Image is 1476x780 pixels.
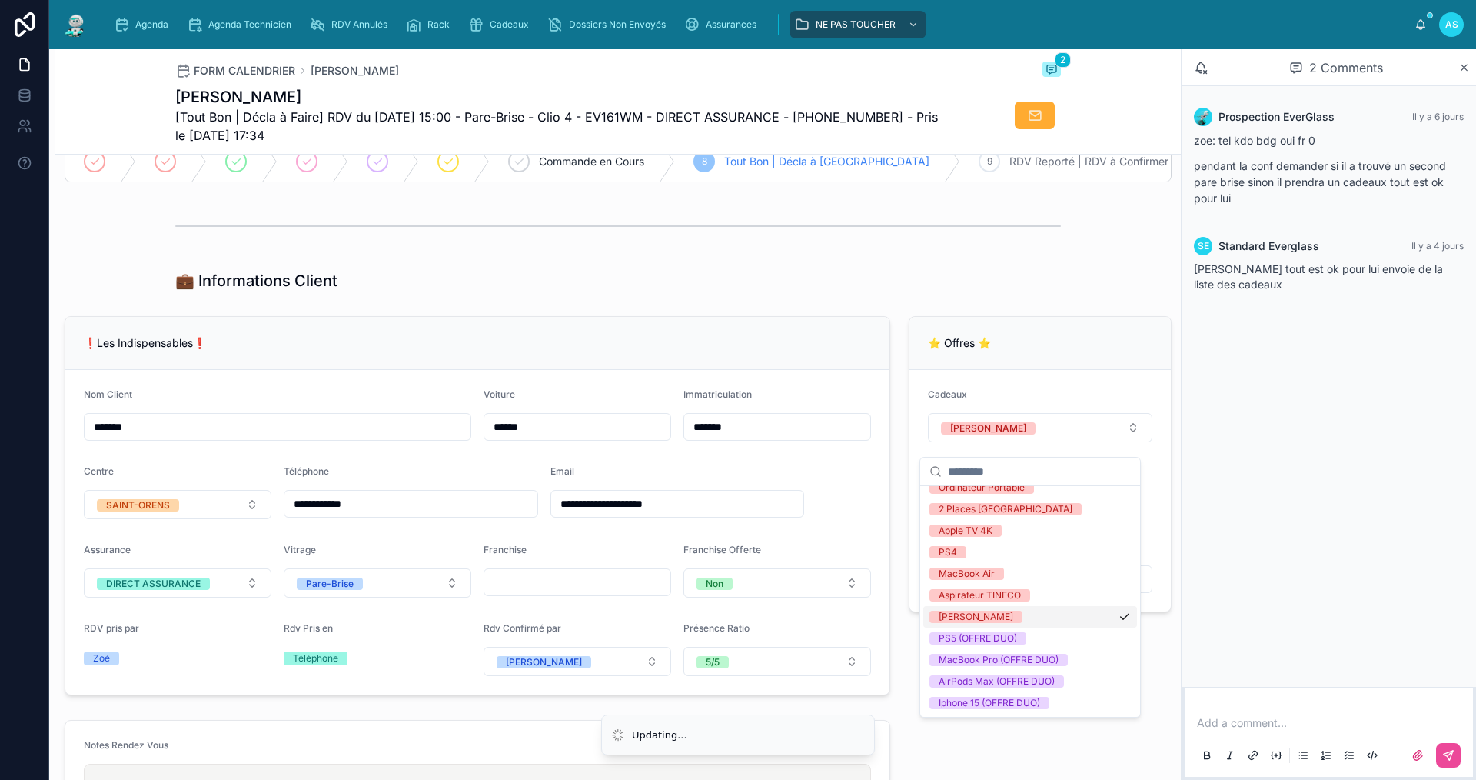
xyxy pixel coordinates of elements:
a: FORM CALENDRIER [175,63,295,78]
div: PS4 [939,546,957,558]
div: AirPods Max (OFFRE DUO) [939,675,1055,688]
div: Non [706,578,723,590]
a: Agenda [109,11,179,38]
div: SAINT-ORENS [106,499,170,512]
button: Select Button [484,647,671,676]
span: FORM CALENDRIER [194,63,295,78]
div: Pare-Brise [306,578,354,590]
span: 9 [987,155,992,168]
span: ❗Les Indispensables❗ [84,336,206,349]
div: MacBook Pro (OFFRE DUO) [939,654,1059,666]
span: [Tout Bon | Décla à Faire] RDV du [DATE] 15:00 - Pare-Brise - Clio 4 - EV161WM - DIRECT ASSURANCE... [175,108,946,145]
span: Commande en Cours [539,154,644,169]
a: Rack [401,11,460,38]
span: Notes Rendez Vous [84,739,168,751]
span: ⭐ Offres ⭐ [928,336,991,349]
span: SE [1198,240,1209,252]
span: RDV Reporté | RDV à Confirmer [1009,154,1168,169]
div: Zoé [93,652,110,665]
button: Select Button [84,490,271,519]
a: Dossiers Non Envoyés [543,11,676,38]
span: Franchise [484,544,527,555]
a: Agenda Technicien [182,11,302,38]
div: MacBook Air [939,568,995,580]
span: Tout Bon | Décla à [GEOGRAPHIC_DATA] [724,154,929,169]
span: Centre [84,465,114,477]
span: Cadeaux [928,388,967,400]
div: Aspirateur TINECO [939,589,1021,602]
img: App logo [61,12,89,37]
div: scrollable content [101,8,1414,42]
span: Assurance [84,544,131,555]
span: Email [550,465,574,477]
h1: 💼 Informations Client [175,270,337,292]
span: 8 [702,155,707,168]
span: RDV pris par [84,622,139,634]
button: Select Button [928,413,1152,442]
div: [PERSON_NAME] [939,611,1013,623]
span: Vitrage [284,544,316,555]
button: Select Button [84,568,271,598]
span: Agenda Technicien [208,18,291,31]
div: PS5 (OFFRE DUO) [939,632,1017,645]
span: Rdv Pris en [284,622,333,634]
a: RDV Annulés [305,11,398,38]
span: Franchise Offerte [683,544,761,555]
div: Apple TV 4K [939,525,992,537]
a: [PERSON_NAME] [311,63,399,78]
span: Standard Everglass [1218,238,1319,254]
div: Iphone 15 (OFFRE DUO) [939,697,1040,709]
div: 2 Places [GEOGRAPHIC_DATA] [939,503,1072,515]
span: 2 Comments [1309,58,1383,77]
span: Voiture [484,388,515,400]
a: Assurances [680,11,767,38]
div: Téléphone [293,652,338,665]
span: Dossiers Non Envoyés [569,18,666,31]
span: Il y a 6 jours [1412,111,1464,122]
h1: [PERSON_NAME] [175,86,946,108]
div: [PERSON_NAME] [506,656,582,668]
button: 2 [1042,62,1061,80]
div: Updating... [632,728,687,743]
span: Prospection EverGlass [1218,109,1335,125]
div: Suggestions [920,486,1140,717]
span: Rack [427,18,450,31]
div: Ordinateur Portable [939,482,1025,494]
span: 2 [1055,52,1071,68]
span: Cadeaux [490,18,529,31]
a: NE PAS TOUCHER [790,11,926,38]
span: [PERSON_NAME] tout est ok pour lui envoie de la liste des cadeaux [1194,262,1443,291]
button: Select Button [284,568,471,598]
span: Téléphone [284,465,329,477]
span: Il y a 4 jours [1411,240,1464,252]
span: Rdv Confirmé par [484,622,561,634]
button: Select Button [683,568,871,598]
span: Immatriculation [683,388,752,400]
span: AS [1445,18,1458,31]
button: Select Button [683,647,871,676]
span: Assurances [706,18,756,31]
span: Agenda [135,18,168,31]
span: RDV Annulés [331,18,387,31]
div: DIRECT ASSURANCE [106,578,201,590]
span: Nom Client [84,388,132,400]
p: pendant la conf demander si il a trouvé un second pare brise sinon il prendra un cadeaux tout est... [1194,158,1464,206]
span: NE PAS TOUCHER [816,18,896,31]
div: [PERSON_NAME] [950,422,1026,435]
a: Cadeaux [464,11,540,38]
span: Présence Ratio [683,622,750,634]
p: zoe: tel kdo bdg oui fr 0 [1194,132,1464,148]
div: 5/5 [706,656,720,668]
